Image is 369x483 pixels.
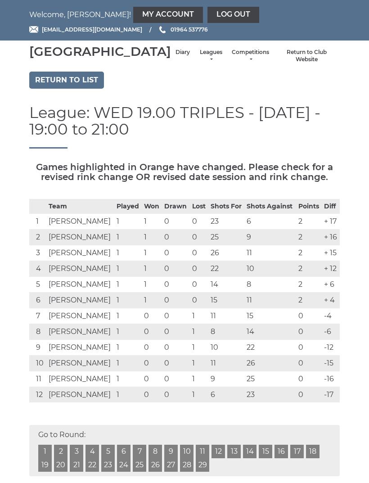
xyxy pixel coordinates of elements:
td: 0 [142,339,162,355]
td: + 6 [322,276,340,292]
td: 23 [208,213,245,229]
td: [PERSON_NAME] [46,387,114,402]
td: 22 [208,261,245,276]
td: 0 [296,355,322,371]
td: 0 [162,213,189,229]
td: [PERSON_NAME] [46,339,114,355]
td: + 15 [322,245,340,261]
td: 6 [208,387,245,402]
a: Diary [175,49,190,56]
td: 1 [142,261,162,276]
a: 26 [148,458,162,472]
td: 1 [114,387,142,402]
td: [PERSON_NAME] [46,324,114,339]
td: 1 [114,276,142,292]
td: 25 [244,371,296,387]
td: -4 [322,308,340,324]
td: -16 [322,371,340,387]
a: 9 [164,445,178,458]
a: 8 [148,445,162,458]
td: 1 [114,261,142,276]
td: 11 [29,371,46,387]
td: 1 [142,229,162,245]
td: 1 [190,387,208,402]
a: 10 [180,445,193,458]
a: 4 [85,445,99,458]
td: -6 [322,324,340,339]
td: -12 [322,339,340,355]
td: 2 [296,276,322,292]
a: 16 [274,445,288,458]
th: Drawn [162,199,189,213]
td: 1 [114,245,142,261]
td: 1 [114,213,142,229]
td: 11 [208,355,245,371]
td: 2 [296,229,322,245]
a: 12 [211,445,225,458]
td: 4 [29,261,46,276]
a: 5 [101,445,115,458]
td: 15 [208,292,245,308]
td: 1 [142,213,162,229]
td: 1 [114,324,142,339]
td: 2 [296,292,322,308]
td: 1 [142,245,162,261]
a: Email [EMAIL_ADDRESS][DOMAIN_NAME] [29,25,142,34]
td: [PERSON_NAME] [46,213,114,229]
td: [PERSON_NAME] [46,276,114,292]
h5: Games highlighted in Orange have changed. Please check for a revised rink change OR revised date ... [29,162,340,182]
th: Played [114,199,142,213]
td: 6 [29,292,46,308]
td: 10 [29,355,46,371]
td: 1 [114,292,142,308]
img: Phone us [159,26,166,33]
td: 2 [296,261,322,276]
td: 0 [142,371,162,387]
a: 29 [196,458,209,472]
td: 0 [162,292,189,308]
td: 0 [190,229,208,245]
a: 27 [164,458,178,472]
td: 0 [162,355,189,371]
td: + 12 [322,261,340,276]
a: 18 [306,445,319,458]
a: 6 [117,445,130,458]
a: 24 [117,458,130,472]
a: 7 [133,445,146,458]
td: 0 [162,261,189,276]
a: Log out [207,7,259,23]
th: Shots For [208,199,245,213]
td: 14 [244,324,296,339]
td: 0 [162,308,189,324]
td: 15 [244,308,296,324]
td: 0 [162,245,189,261]
td: 0 [190,245,208,261]
th: Shots Against [244,199,296,213]
td: 26 [244,355,296,371]
td: 1 [114,229,142,245]
a: 11 [196,445,209,458]
a: 14 [243,445,256,458]
td: 0 [162,371,189,387]
td: 12 [29,387,46,402]
td: 0 [296,371,322,387]
td: 0 [296,308,322,324]
a: 19 [38,458,52,472]
td: 0 [142,324,162,339]
td: 7 [29,308,46,324]
td: 11 [244,292,296,308]
td: 8 [29,324,46,339]
td: 2 [296,213,322,229]
td: 3 [29,245,46,261]
td: 0 [162,229,189,245]
td: 10 [208,339,245,355]
td: 14 [208,276,245,292]
a: 3 [70,445,83,458]
a: Return to Club Website [278,49,335,63]
td: 0 [296,387,322,402]
a: 23 [101,458,115,472]
td: 1 [190,324,208,339]
a: 1 [38,445,52,458]
th: Team [46,199,114,213]
td: 0 [142,355,162,371]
